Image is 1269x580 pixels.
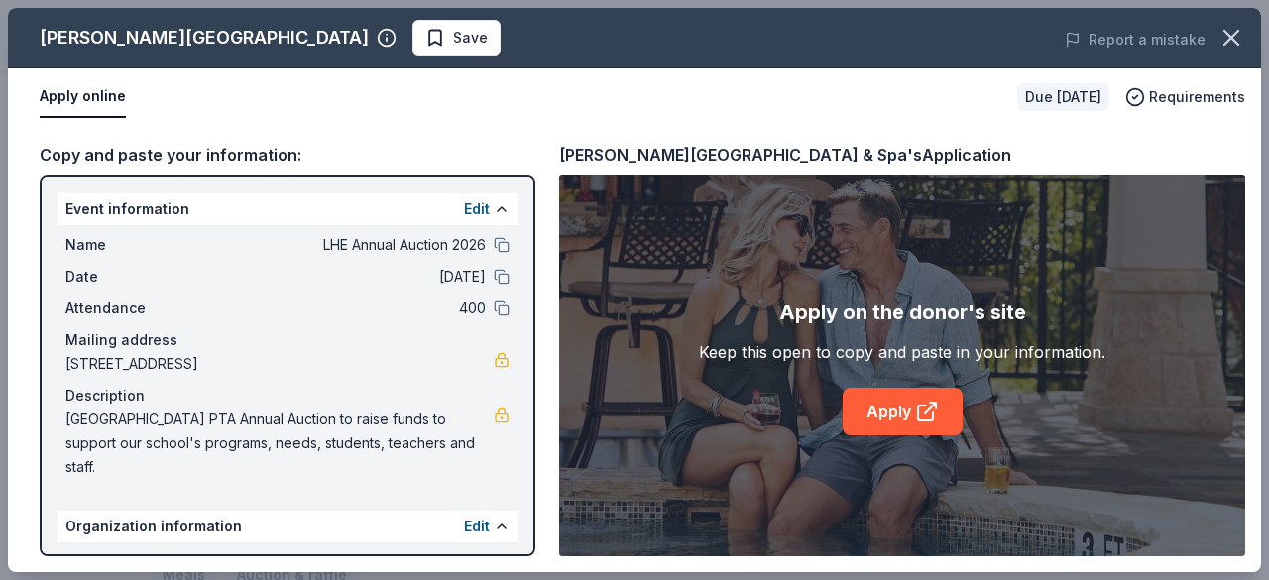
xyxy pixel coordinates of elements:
[58,511,518,542] div: Organization information
[464,515,490,538] button: Edit
[58,193,518,225] div: Event information
[1065,28,1206,52] button: Report a mistake
[779,296,1026,328] div: Apply on the donor's site
[40,22,369,54] div: [PERSON_NAME][GEOGRAPHIC_DATA]
[559,142,1011,168] div: [PERSON_NAME][GEOGRAPHIC_DATA] & Spa's Application
[198,265,486,289] span: [DATE]
[65,352,494,376] span: [STREET_ADDRESS]
[65,407,494,479] span: [GEOGRAPHIC_DATA] PTA Annual Auction to raise funds to support our school's programs, needs, stud...
[40,142,535,168] div: Copy and paste your information:
[65,265,198,289] span: Date
[65,233,198,257] span: Name
[1149,85,1245,109] span: Requirements
[699,340,1105,364] div: Keep this open to copy and paste in your information.
[65,296,198,320] span: Attendance
[198,296,486,320] span: 400
[40,76,126,118] button: Apply online
[65,384,510,407] div: Description
[65,328,510,352] div: Mailing address
[1125,85,1245,109] button: Requirements
[1017,83,1109,111] div: Due [DATE]
[65,550,198,574] span: Name
[843,388,963,435] a: Apply
[412,20,501,56] button: Save
[464,197,490,221] button: Edit
[198,233,486,257] span: LHE Annual Auction 2026
[453,26,488,50] span: Save
[198,550,486,574] span: Pta [US_STATE] Congress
